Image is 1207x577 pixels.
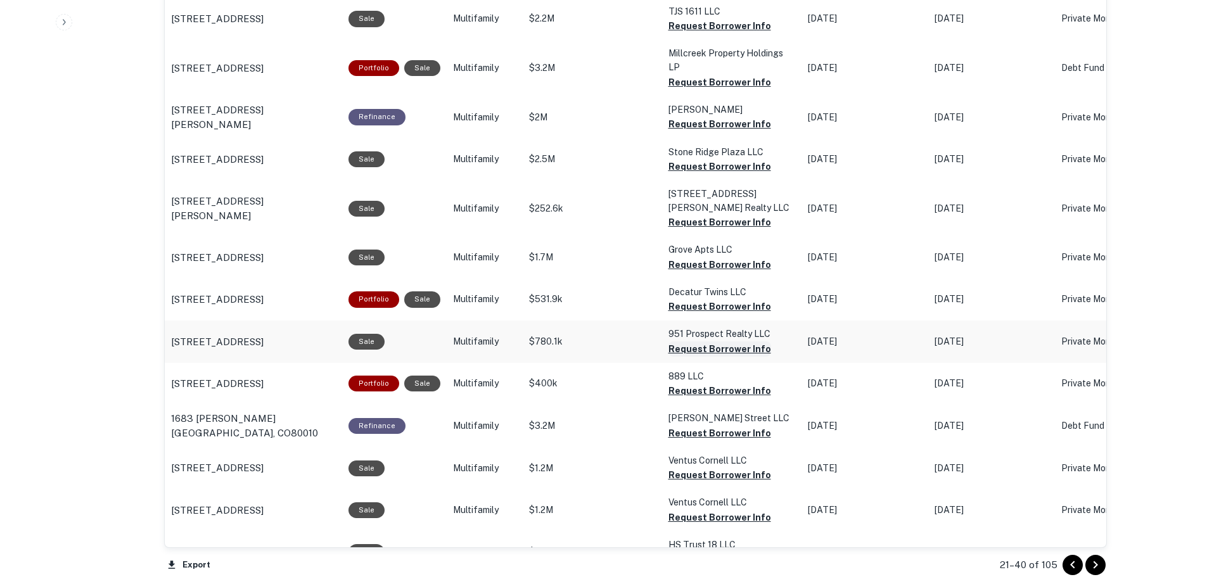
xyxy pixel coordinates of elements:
[668,117,771,132] button: Request Borrower Info
[668,75,771,90] button: Request Borrower Info
[1061,61,1163,75] p: Debt Fund
[668,145,795,159] p: Stone Ridge Plaza LLC
[171,376,264,391] p: [STREET_ADDRESS]
[529,153,656,166] p: $2.5M
[529,61,656,75] p: $3.2M
[668,4,795,18] p: TJS 1611 LLC
[668,299,771,314] button: Request Borrower Info
[404,376,440,391] div: Sale
[453,12,516,25] p: Multifamily
[348,544,385,560] div: Sale
[1000,557,1057,573] p: 21–40 of 105
[1061,12,1163,25] p: Private Money
[453,545,516,559] p: Multifamily
[808,335,922,348] p: [DATE]
[171,103,336,132] a: [STREET_ADDRESS][PERSON_NAME]
[404,291,440,307] div: Sale
[348,109,406,125] div: This loan purpose was for refinancing
[808,293,922,306] p: [DATE]
[1061,335,1163,348] p: Private Money
[668,285,795,299] p: Decatur Twins LLC
[668,467,771,483] button: Request Borrower Info
[404,60,440,76] div: Sale
[529,111,656,124] p: $2M
[453,335,516,348] p: Multifamily
[171,61,336,76] a: [STREET_ADDRESS]
[171,250,264,265] p: [STREET_ADDRESS]
[348,502,385,518] div: Sale
[668,46,795,74] p: Millcreek Property Holdings LP
[668,327,795,341] p: 951 Prospect Realty LLC
[935,377,1049,390] p: [DATE]
[808,545,922,559] p: [DATE]
[1061,202,1163,215] p: Private Money
[171,460,336,476] a: [STREET_ADDRESS]
[668,453,795,467] p: Ventus Cornell LLC
[529,293,656,306] p: $531.9k
[1061,545,1163,559] p: Private Money
[1061,251,1163,264] p: Private Money
[935,61,1049,75] p: [DATE]
[453,504,516,517] p: Multifamily
[935,251,1049,264] p: [DATE]
[808,251,922,264] p: [DATE]
[529,251,656,264] p: $1.7M
[453,419,516,433] p: Multifamily
[668,341,771,357] button: Request Borrower Info
[529,462,656,475] p: $1.2M
[453,202,516,215] p: Multifamily
[348,201,385,217] div: Sale
[529,419,656,433] p: $3.2M
[668,426,771,441] button: Request Borrower Info
[1085,555,1106,575] button: Go to next page
[808,111,922,124] p: [DATE]
[1061,504,1163,517] p: Private Money
[171,334,336,350] a: [STREET_ADDRESS]
[164,555,214,574] button: Export
[668,159,771,174] button: Request Borrower Info
[668,411,795,425] p: [PERSON_NAME] Street LLC
[668,103,795,117] p: [PERSON_NAME]
[171,11,264,27] p: [STREET_ADDRESS]
[529,545,656,559] p: $117.6k
[171,376,336,391] a: [STREET_ADDRESS]
[935,419,1049,433] p: [DATE]
[453,377,516,390] p: Multifamily
[453,153,516,166] p: Multifamily
[1061,377,1163,390] p: Private Money
[668,510,771,525] button: Request Borrower Info
[171,61,264,76] p: [STREET_ADDRESS]
[171,292,336,307] a: [STREET_ADDRESS]
[808,61,922,75] p: [DATE]
[348,418,406,434] div: This loan purpose was for refinancing
[935,545,1049,559] p: [DATE]
[348,151,385,167] div: Sale
[935,153,1049,166] p: [DATE]
[453,251,516,264] p: Multifamily
[529,504,656,517] p: $1.2M
[668,215,771,230] button: Request Borrower Info
[935,111,1049,124] p: [DATE]
[453,61,516,75] p: Multifamily
[171,194,336,224] a: [STREET_ADDRESS][PERSON_NAME]
[935,335,1049,348] p: [DATE]
[1061,293,1163,306] p: Private Money
[1061,419,1163,433] p: Debt Fund
[808,462,922,475] p: [DATE]
[1063,555,1083,575] button: Go to previous page
[1061,462,1163,475] p: Private Money
[808,12,922,25] p: [DATE]
[171,460,264,476] p: [STREET_ADDRESS]
[668,257,771,272] button: Request Borrower Info
[171,411,336,441] a: 1683 [PERSON_NAME][GEOGRAPHIC_DATA], CO80010
[348,250,385,265] div: Sale
[348,291,399,307] div: This is a portfolio loan with 2 properties
[171,545,336,560] a: 18 [PERSON_NAME], NY10952
[348,11,385,27] div: Sale
[348,334,385,350] div: Sale
[171,152,336,167] a: [STREET_ADDRESS]
[935,504,1049,517] p: [DATE]
[808,153,922,166] p: [DATE]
